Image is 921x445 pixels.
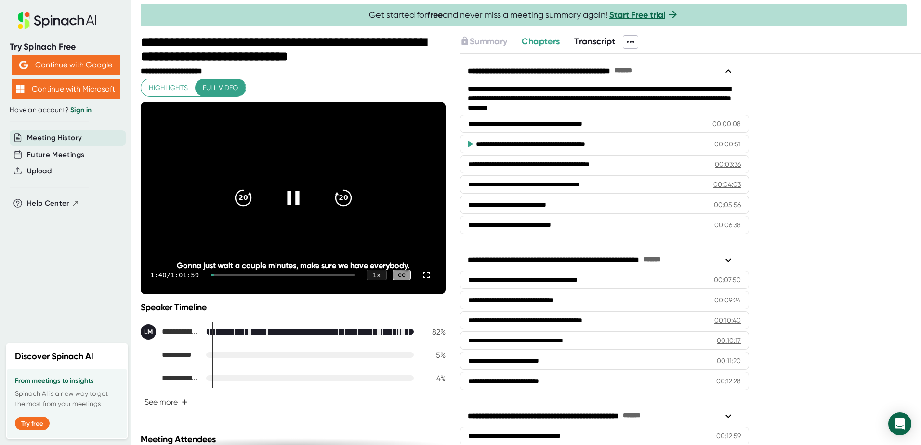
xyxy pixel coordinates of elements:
div: 00:05:56 [714,200,741,209]
button: Transcript [574,35,616,48]
span: Highlights [149,82,188,94]
div: 00:00:08 [712,119,741,129]
b: free [427,10,443,20]
div: A [141,347,156,363]
div: Speaker Timeline [141,302,446,313]
h3: From meetings to insights [15,377,119,385]
div: 00:09:24 [714,295,741,305]
div: 1 x [367,270,387,280]
div: Upgrade to access [460,35,522,49]
img: Aehbyd4JwY73AAAAAElFTkSuQmCC [19,61,28,69]
span: Summary [470,36,507,47]
div: 00:07:50 [714,275,741,285]
div: Meeting Attendees [141,434,448,445]
p: Spinach AI is a new way to get the most from your meetings [15,389,119,409]
div: 00:12:28 [716,376,741,386]
button: Continue with Google [12,55,120,75]
div: CC [393,270,411,281]
div: LM [141,324,156,340]
button: Future Meetings [27,149,84,160]
div: 00:04:03 [713,180,741,189]
button: Continue with Microsoft [12,79,120,99]
button: See more+ [141,393,192,410]
span: Get started for and never miss a meeting summary again! [369,10,679,21]
a: Start Free trial [609,10,665,20]
button: Chapters [522,35,560,48]
div: Antoinette [141,347,198,363]
span: + [182,398,188,406]
div: 00:06:38 [714,220,741,230]
div: Have an account? [10,106,121,115]
span: Transcript [574,36,616,47]
button: Summary [460,35,507,48]
button: Meeting History [27,132,82,144]
div: 1:40 / 1:01:59 [150,271,199,279]
div: Jennifer Raymond [141,370,198,386]
div: Open Intercom Messenger [888,412,911,435]
div: 00:10:40 [714,315,741,325]
button: Highlights [141,79,196,97]
button: Upload [27,166,52,177]
div: 82 % [421,327,446,337]
div: 00:03:36 [715,159,741,169]
button: Help Center [27,198,79,209]
div: Gonna just wait a couple minutes, make sure we have everybody. [171,261,415,270]
div: 4 % [421,374,446,383]
button: Full video [195,79,246,97]
div: 00:00:51 [714,139,741,149]
h2: Discover Spinach AI [15,350,93,363]
div: 00:12:59 [716,431,741,441]
div: Try Spinach Free [10,41,121,52]
div: 00:11:20 [717,356,741,366]
div: 00:10:17 [717,336,741,345]
span: Full video [203,82,238,94]
span: Help Center [27,198,69,209]
span: Chapters [522,36,560,47]
div: 5 % [421,351,446,360]
div: Lisa Manvilla [141,324,198,340]
button: Try free [15,417,50,430]
div: JR [141,370,156,386]
a: Sign in [70,106,92,114]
